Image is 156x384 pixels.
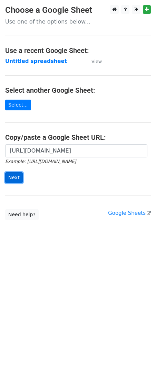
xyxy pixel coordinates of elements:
a: View [85,58,102,64]
h4: Use a recent Google Sheet: [5,46,151,55]
input: Next [5,172,23,183]
a: Google Sheets [108,210,151,216]
a: Untitled spreadsheet [5,58,67,64]
small: View [91,59,102,64]
h4: Select another Google Sheet: [5,86,151,94]
h3: Choose a Google Sheet [5,5,151,15]
input: Paste your Google Sheet URL here [5,144,147,157]
a: Need help? [5,209,39,220]
a: Select... [5,100,31,110]
small: Example: [URL][DOMAIN_NAME] [5,159,76,164]
h4: Copy/paste a Google Sheet URL: [5,133,151,141]
p: Use one of the options below... [5,18,151,25]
